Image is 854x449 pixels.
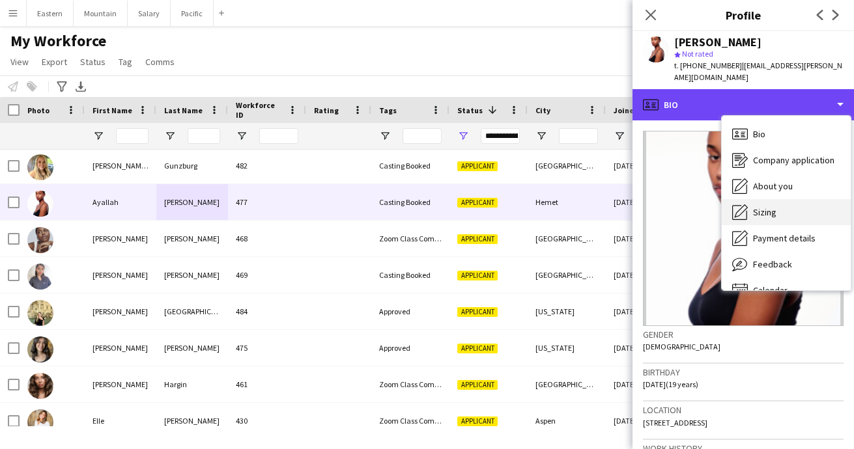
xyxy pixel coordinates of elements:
[643,329,844,340] h3: Gender
[643,404,844,416] h3: Location
[74,1,128,26] button: Mountain
[371,221,449,256] div: Zoom Class Completed
[113,53,137,70] a: Tag
[156,403,228,439] div: [PERSON_NAME]
[379,130,391,142] button: Open Filter Menu
[457,344,498,353] span: Applicant
[722,147,851,173] div: Company application
[643,418,707,428] span: [STREET_ADDRESS]
[606,293,684,329] div: [DATE]
[753,232,816,244] span: Payment details
[559,128,598,144] input: City Filter Input
[228,366,306,402] div: 461
[27,373,53,399] img: Delaney Hargin
[228,148,306,184] div: 482
[614,105,639,115] span: Joined
[606,221,684,256] div: [DATE]
[371,403,449,439] div: Zoom Class Completed
[188,128,220,144] input: Last Name Filter Input
[85,330,156,366] div: [PERSON_NAME]
[27,336,53,362] img: Caroline Churchill
[528,257,606,293] div: [GEOGRAPHIC_DATA]
[528,148,606,184] div: [GEOGRAPHIC_DATA]
[93,130,104,142] button: Open Filter Menu
[722,199,851,225] div: Sizing
[457,307,498,317] span: Applicant
[682,49,713,59] span: Not rated
[528,366,606,402] div: [GEOGRAPHIC_DATA]
[606,148,684,184] div: [DATE]
[228,257,306,293] div: 469
[379,105,397,115] span: Tags
[457,130,469,142] button: Open Filter Menu
[42,56,67,68] span: Export
[156,184,228,220] div: [PERSON_NAME]
[371,366,449,402] div: Zoom Class Completed
[371,293,449,329] div: Approved
[27,105,50,115] span: Photo
[722,277,851,303] div: Calendar
[371,257,449,293] div: Casting Booked
[10,56,29,68] span: View
[116,128,149,144] input: First Name Filter Input
[643,379,698,389] span: [DATE] (19 years)
[27,300,53,326] img: Carley Berlin
[236,100,283,120] span: Workforce ID
[156,148,228,184] div: Gunzburg
[128,1,171,26] button: Salary
[643,342,720,351] span: [DEMOGRAPHIC_DATA]
[753,206,776,218] span: Sizing
[643,131,844,326] img: Crew avatar or photo
[606,257,684,293] div: [DATE]
[457,105,483,115] span: Status
[614,130,625,142] button: Open Filter Menu
[753,258,792,270] span: Feedback
[722,173,851,199] div: About you
[457,161,498,171] span: Applicant
[371,148,449,184] div: Casting Booked
[606,330,684,366] div: [DATE]
[753,154,834,166] span: Company application
[164,130,176,142] button: Open Filter Menu
[85,221,156,256] div: [PERSON_NAME]
[145,56,175,68] span: Comms
[674,61,842,82] span: | [EMAIL_ADDRESS][PERSON_NAME][DOMAIN_NAME]
[674,36,761,48] div: [PERSON_NAME]
[27,227,53,253] img: BAILEY LOBAN
[722,225,851,251] div: Payment details
[528,221,606,256] div: [GEOGRAPHIC_DATA]
[27,154,53,180] img: Anya Mae (Camille) Gunzburg
[85,293,156,329] div: [PERSON_NAME]
[5,53,34,70] a: View
[75,53,111,70] a: Status
[80,56,106,68] span: Status
[633,7,854,23] h3: Profile
[371,330,449,366] div: Approved
[85,148,156,184] div: [PERSON_NAME] ([PERSON_NAME])
[156,293,228,329] div: [GEOGRAPHIC_DATA]
[606,366,684,402] div: [DATE]
[27,1,74,26] button: Eastern
[457,416,498,426] span: Applicant
[403,128,442,144] input: Tags Filter Input
[528,293,606,329] div: [US_STATE]
[753,284,788,296] span: Calendar
[606,403,684,439] div: [DATE]
[674,61,742,70] span: t. [PHONE_NUMBER]
[54,79,70,94] app-action-btn: Advanced filters
[85,403,156,439] div: Elle
[85,257,156,293] div: [PERSON_NAME]
[156,330,228,366] div: [PERSON_NAME]
[156,366,228,402] div: Hargin
[73,79,89,94] app-action-btn: Export XLSX
[753,180,793,192] span: About you
[259,128,298,144] input: Workforce ID Filter Input
[85,366,156,402] div: [PERSON_NAME]
[528,184,606,220] div: Hemet
[85,184,156,220] div: Ayallah
[528,330,606,366] div: [US_STATE]
[457,234,498,244] span: Applicant
[371,184,449,220] div: Casting Booked
[228,293,306,329] div: 484
[535,130,547,142] button: Open Filter Menu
